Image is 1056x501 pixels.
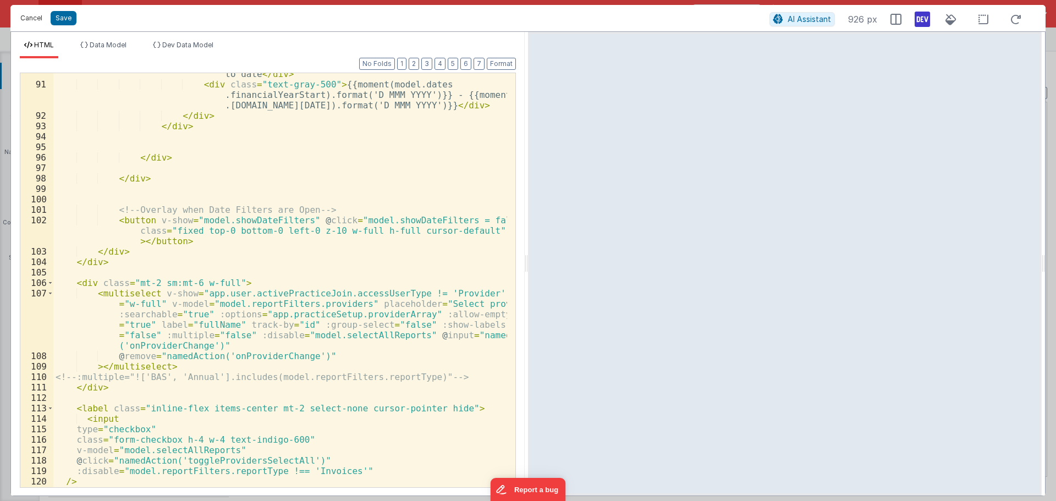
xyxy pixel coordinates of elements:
[20,79,53,111] div: 91
[20,184,53,194] div: 99
[162,41,213,49] span: Dev Data Model
[20,361,53,372] div: 109
[20,476,53,487] div: 120
[20,205,53,215] div: 101
[20,414,53,424] div: 114
[435,58,446,70] button: 4
[491,478,566,501] iframe: Marker.io feedback button
[20,152,53,163] div: 96
[20,351,53,361] div: 108
[34,41,54,49] span: HTML
[20,163,53,173] div: 97
[421,58,432,70] button: 3
[474,58,485,70] button: 7
[20,372,53,382] div: 110
[448,58,458,70] button: 5
[848,13,877,26] span: 926 px
[20,215,53,246] div: 102
[20,445,53,455] div: 117
[769,12,835,26] button: AI Assistant
[20,424,53,434] div: 115
[20,173,53,184] div: 98
[20,257,53,267] div: 104
[20,194,53,205] div: 100
[397,58,406,70] button: 1
[409,58,419,70] button: 2
[20,434,53,445] div: 116
[20,278,53,288] div: 106
[20,466,53,476] div: 119
[20,111,53,121] div: 92
[51,11,76,25] button: Save
[20,487,53,497] div: 121
[20,455,53,466] div: 118
[15,10,48,26] button: Cancel
[20,131,53,142] div: 94
[20,382,53,393] div: 111
[20,246,53,257] div: 103
[20,393,53,403] div: 112
[90,41,127,49] span: Data Model
[359,58,395,70] button: No Folds
[788,14,831,24] span: AI Assistant
[20,288,53,351] div: 107
[460,58,471,70] button: 6
[20,121,53,131] div: 93
[20,267,53,278] div: 105
[20,403,53,414] div: 113
[487,58,516,70] button: Format
[20,142,53,152] div: 95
